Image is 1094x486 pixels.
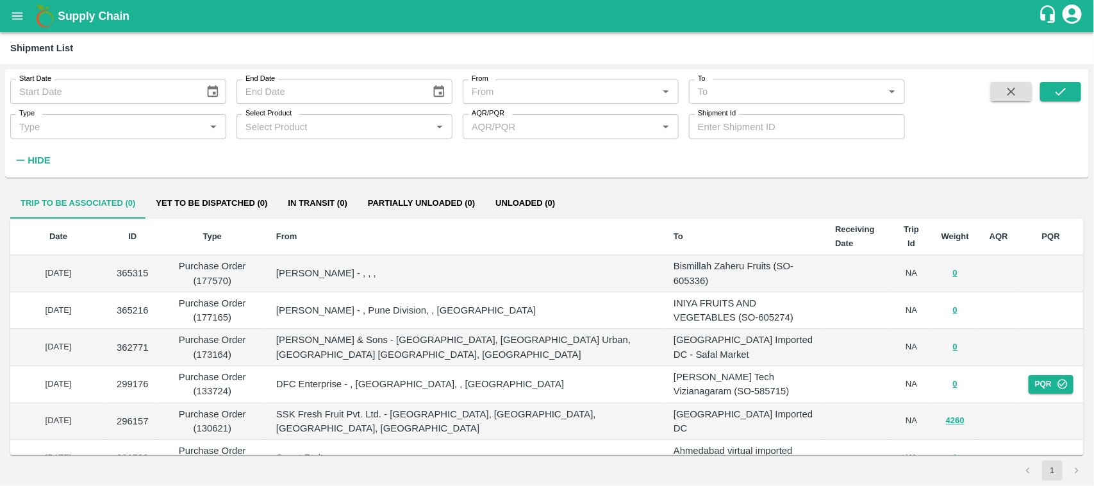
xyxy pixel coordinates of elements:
button: Open [205,118,222,135]
p: Bismillah Zaheru Fruits (SO-605336) [674,259,815,288]
label: Type [19,108,35,119]
td: [DATE] [10,403,106,440]
nav: pagination navigation [1016,460,1089,481]
p: [PERSON_NAME] - , , , [276,266,653,280]
p: Ahmedabad virtual imported [GEOGRAPHIC_DATA] [674,444,815,473]
b: To [674,231,683,241]
td: NA [892,403,931,440]
p: Purchase Order (173164) [169,333,256,362]
p: SSK Fresh Fruit Pvt. Ltd. - [GEOGRAPHIC_DATA], [GEOGRAPHIC_DATA], [GEOGRAPHIC_DATA], [GEOGRAPHIC_... [276,407,653,436]
button: open drawer [3,1,32,31]
input: Select Product [240,118,427,135]
p: Purchase Order (133724) [169,370,256,399]
button: 0 [953,266,957,281]
p: [PERSON_NAME] - , Pune Division, , [GEOGRAPHIC_DATA] [276,303,653,317]
label: Start Date [19,74,51,84]
button: page 1 [1042,460,1063,481]
label: End Date [245,74,275,84]
a: Supply Chain [58,7,1038,25]
button: Open [658,83,674,100]
b: Weight [941,231,969,241]
b: Receiving Date [835,224,874,248]
button: In transit (0) [278,188,357,219]
input: AQR/PQR [467,118,637,135]
b: Type [203,231,222,241]
p: INIYA FRUITS AND VEGETABLES (SO-605274) [674,296,815,325]
p: [PERSON_NAME] Tech Vizianagaram (SO-585715) [674,370,815,399]
button: Choose date [427,80,451,104]
strong: Hide [28,155,50,165]
button: Yet to be dispatched (0) [145,188,278,219]
p: Smart Fruit - , , , [276,451,653,465]
b: Supply Chain [58,10,129,22]
label: AQR/PQR [472,108,504,119]
label: To [698,74,706,84]
td: [DATE] [10,366,106,403]
p: Purchase Order (177165) [169,296,256,325]
td: [DATE] [10,255,106,292]
button: Open [658,118,674,135]
td: NA [892,292,931,330]
label: From [472,74,488,84]
button: PQR [1029,375,1073,394]
p: [GEOGRAPHIC_DATA] Imported DC - Safal Market [674,333,815,362]
input: End Date [236,80,422,104]
p: 365216 [117,303,149,317]
b: Date [49,231,67,241]
b: AQR [990,231,1008,241]
div: customer-support [1038,4,1061,28]
p: 296157 [117,414,149,428]
p: 281500 [117,451,149,465]
div: account of current user [1061,3,1084,29]
label: Shipment Id [698,108,736,119]
input: Enter Shipment ID [689,114,905,138]
input: From [467,83,654,100]
p: [PERSON_NAME] & Sons - [GEOGRAPHIC_DATA], [GEOGRAPHIC_DATA] Urban, [GEOGRAPHIC_DATA] [GEOGRAPHIC_... [276,333,653,362]
button: Hide [10,149,54,171]
input: Type [14,118,185,135]
td: [DATE] [10,329,106,366]
button: 0 [953,377,957,392]
button: Open [431,118,448,135]
p: DFC Enterprise - , [GEOGRAPHIC_DATA], , [GEOGRAPHIC_DATA] [276,377,653,391]
p: Purchase Order (130621) [169,407,256,436]
p: Purchase Order (121658) [169,444,256,473]
button: Unloaded (0) [485,188,565,219]
button: 0 [953,303,957,318]
label: Select Product [245,108,292,119]
input: To [693,83,880,100]
button: Trip to be associated (0) [10,188,145,219]
td: NA [892,440,931,477]
b: Trip Id [904,224,919,248]
td: NA [892,329,931,366]
b: ID [128,231,137,241]
button: 0 [953,451,957,465]
b: PQR [1042,231,1060,241]
td: NA [892,255,931,292]
div: Shipment List [10,40,73,56]
p: 365315 [117,266,149,280]
p: 362771 [117,340,149,355]
input: Start Date [10,80,195,104]
td: [DATE] [10,292,106,330]
p: 299176 [117,377,149,391]
button: Partially Unloaded (0) [358,188,485,219]
button: 0 [953,340,957,355]
img: logo [32,3,58,29]
p: [GEOGRAPHIC_DATA] Imported DC [674,407,815,436]
button: 4260 [946,414,965,428]
button: Open [884,83,900,100]
b: From [276,231,297,241]
td: [DATE] [10,440,106,477]
p: Purchase Order (177570) [169,259,256,288]
button: Choose date [201,80,225,104]
td: NA [892,366,931,403]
